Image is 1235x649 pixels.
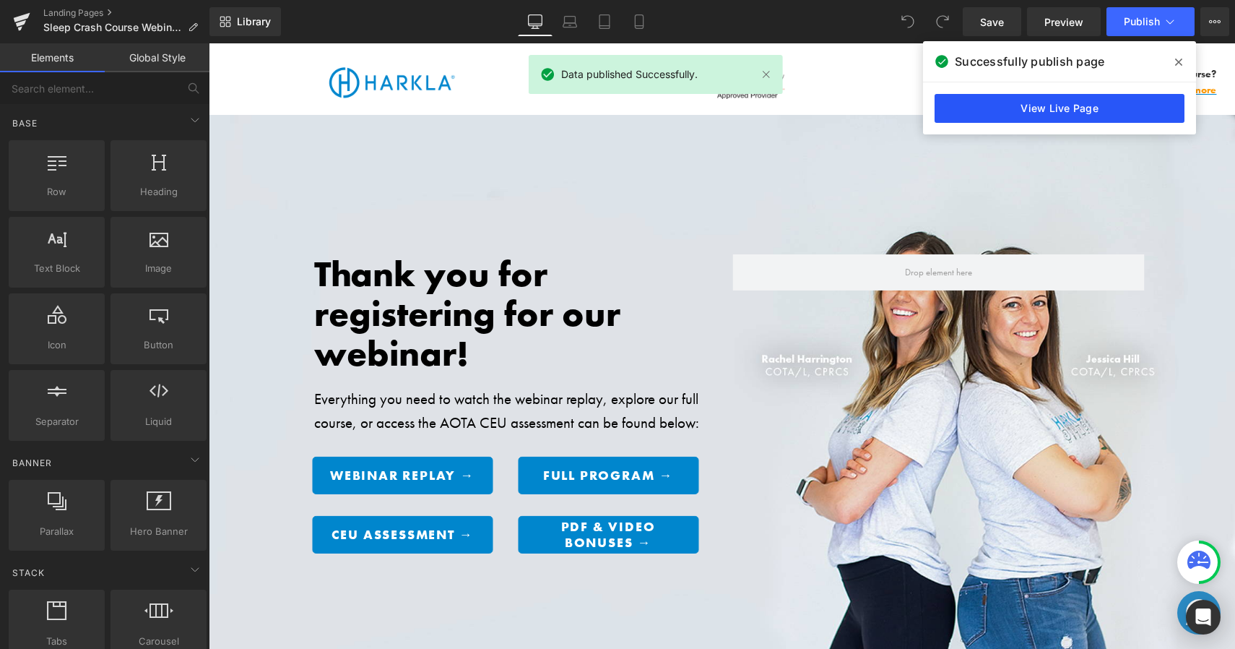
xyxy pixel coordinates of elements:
[309,473,490,510] a: PDF & Video Bonuses →
[1186,600,1221,635] div: Open Intercom Messenger
[11,456,53,470] span: Banner
[13,261,100,276] span: Text Block
[13,524,100,539] span: Parallax
[115,184,202,199] span: Heading
[13,338,100,353] span: Icon
[115,414,202,429] span: Liquid
[899,40,1007,53] a: Click here to learn more
[1124,16,1160,27] span: Publish
[105,207,412,333] span: Thank you for registering for our webinar!
[928,7,957,36] button: Redo
[1200,7,1229,36] button: More
[822,24,1007,37] span: Ready for the Full Sensory Sleep Course?
[115,634,202,649] span: Carousel
[980,14,1004,30] span: Save
[115,261,202,276] span: Image
[13,634,100,649] span: Tabs
[209,7,281,36] a: New Library
[115,338,202,353] span: Button
[43,22,182,33] span: Sleep Crash Course Webinar - Replay
[43,7,209,19] a: Landing Pages
[552,7,587,36] a: Laptop
[935,94,1184,123] a: View Live Page
[103,473,284,510] a: CEU Assessment →
[11,116,39,130] span: Base
[955,53,1104,70] span: Successfully publish page
[561,66,698,82] span: Data published Successfully.
[13,184,100,199] span: Row
[105,43,209,72] a: Global Style
[309,413,490,451] a: Full Program →
[1106,7,1195,36] button: Publish
[968,548,1012,591] div: Messenger Dummy Widget
[1027,7,1101,36] a: Preview
[105,343,503,392] p: Everything you need to watch the webinar replay, explore our full course, or access the AOTA CEU ...
[334,424,464,440] span: Full Program →
[115,524,202,539] span: Hero Banner
[324,476,474,507] span: PDF & Video Bonuses →
[587,7,622,36] a: Tablet
[893,7,922,36] button: Undo
[103,413,284,451] a: Webinar Replay →
[13,414,100,429] span: Separator
[123,483,265,499] span: CEU Assessment →
[518,7,552,36] a: Desktop
[1044,14,1083,30] span: Preview
[237,15,271,28] span: Library
[121,424,266,440] span: Webinar Replay →
[11,566,46,580] span: Stack
[622,7,656,36] a: Mobile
